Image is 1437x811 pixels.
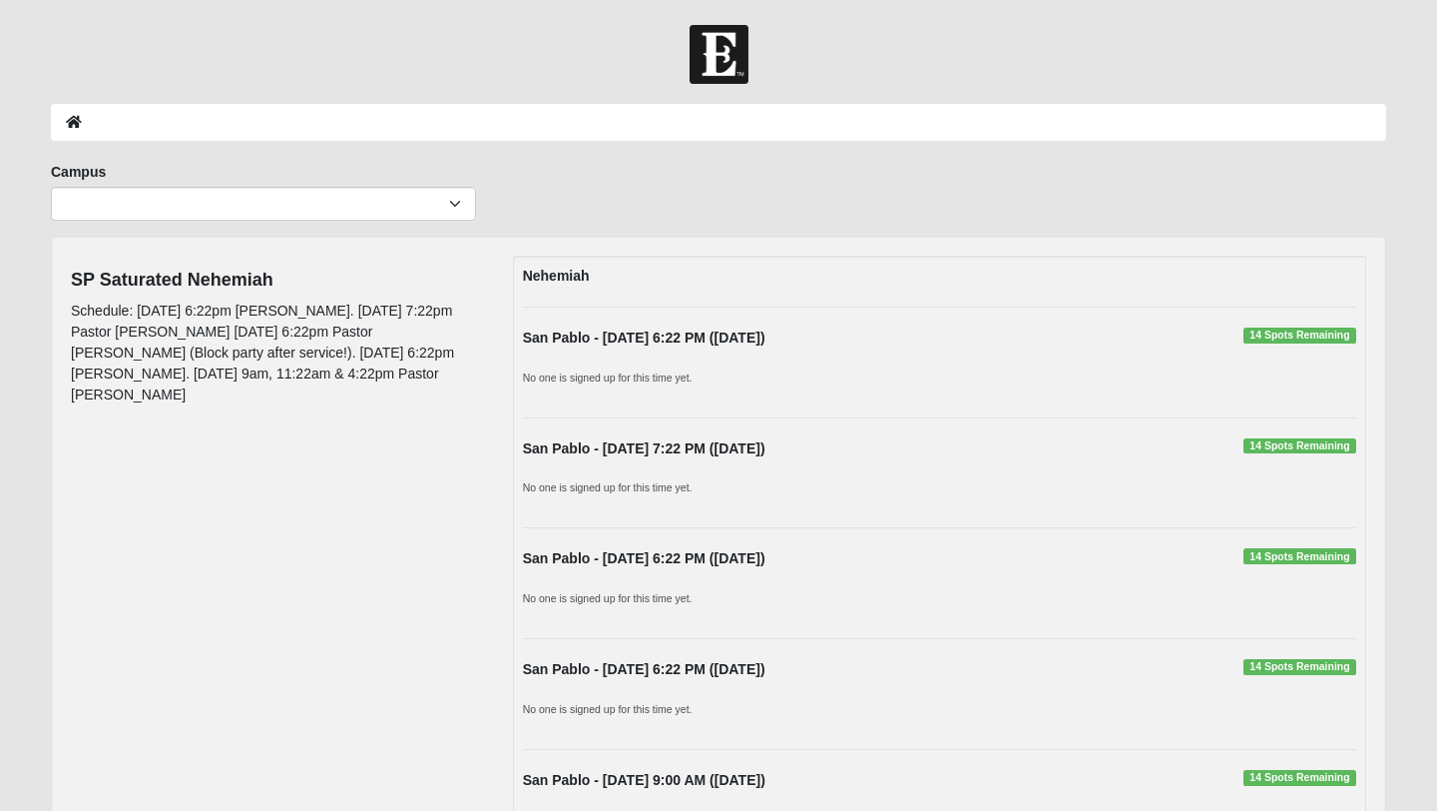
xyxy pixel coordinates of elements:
[1243,548,1356,564] span: 14 Spots Remaining
[690,25,748,84] img: Church of Eleven22 Logo
[523,772,765,788] strong: San Pablo - [DATE] 9:00 AM ([DATE])
[523,661,765,677] strong: San Pablo - [DATE] 6:22 PM ([DATE])
[523,703,693,715] small: No one is signed up for this time yet.
[71,301,483,405] p: Schedule: [DATE] 6:22pm [PERSON_NAME]. [DATE] 7:22pm Pastor [PERSON_NAME] [DATE] 6:22pm Pastor [P...
[1243,659,1356,675] span: 14 Spots Remaining
[1243,770,1356,786] span: 14 Spots Remaining
[1243,438,1356,454] span: 14 Spots Remaining
[523,592,693,604] small: No one is signed up for this time yet.
[71,270,483,292] h4: SP Saturated Nehemiah
[523,440,765,456] strong: San Pablo - [DATE] 7:22 PM ([DATE])
[1243,328,1356,344] span: 14 Spots Remaining
[523,481,693,493] small: No one is signed up for this time yet.
[523,268,590,284] strong: Nehemiah
[523,372,693,384] small: No one is signed up for this time yet.
[523,330,765,346] strong: San Pablo - [DATE] 6:22 PM ([DATE])
[523,550,765,566] strong: San Pablo - [DATE] 6:22 PM ([DATE])
[51,162,106,182] label: Campus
